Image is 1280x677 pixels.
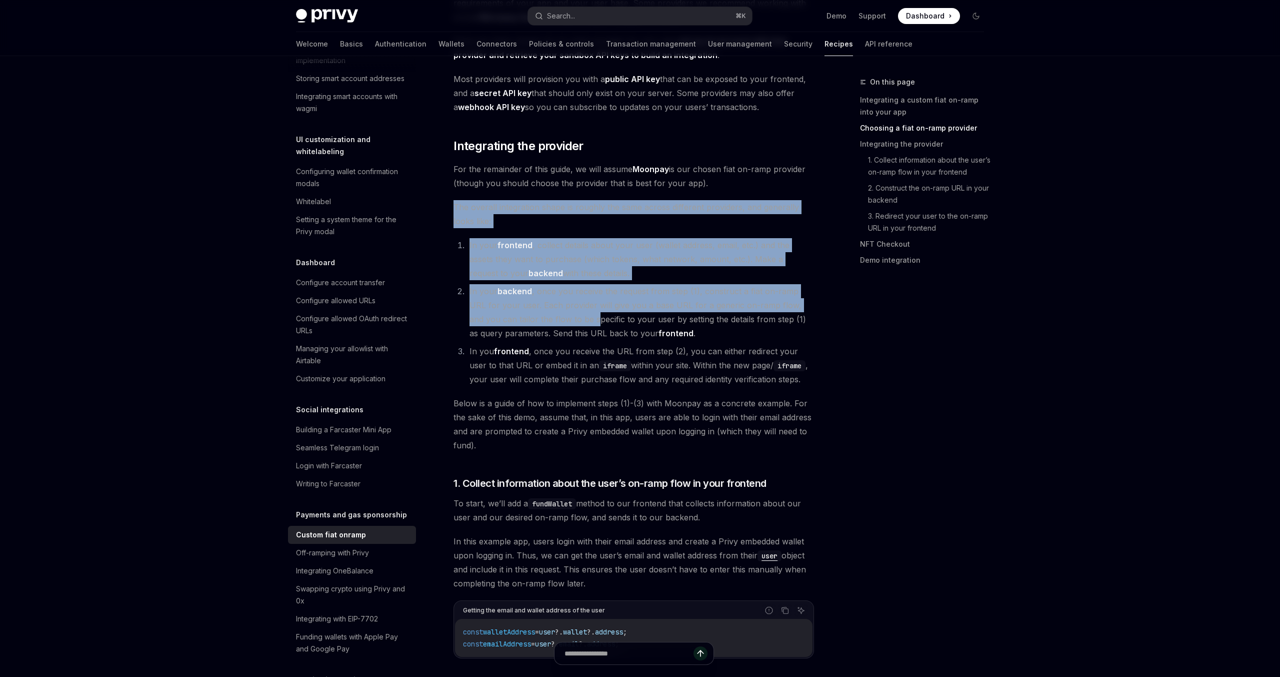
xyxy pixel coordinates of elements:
[288,292,416,310] a: Configure allowed URLs
[906,11,944,21] span: Dashboard
[898,8,960,24] a: Dashboard
[296,373,385,385] div: Customize your application
[968,8,984,24] button: Toggle dark mode
[296,313,410,337] div: Configure allowed OAuth redirect URLs
[757,550,781,560] a: user
[296,442,379,454] div: Seamless Telegram login
[296,257,335,269] h5: Dashboard
[296,478,360,490] div: Writing to Farcaster
[296,166,410,190] div: Configuring wallet confirmation modals
[858,11,886,21] a: Support
[288,310,416,340] a: Configure allowed OAuth redirect URLs
[868,180,992,208] a: 2. Construct the on-ramp URL in your backend
[453,396,814,452] span: Below is a guide of how to implement steps (1)-(3) with Moonpay as a concrete example. For the sa...
[453,200,814,228] span: The overall integration shape is roughly the same across different providers, and generally looks...
[453,534,814,590] span: In this example app, users login with their email address and create a Privy embedded wallet upon...
[288,628,416,658] a: Funding wallets with Apple Pay and Google Pay
[826,11,846,21] a: Demo
[605,74,660,84] strong: public API key
[547,10,575,22] div: Search...
[528,7,752,25] button: Search...⌘K
[288,475,416,493] a: Writing to Farcaster
[587,639,615,648] span: address
[296,631,410,655] div: Funding wallets with Apple Pay and Google Pay
[693,646,707,660] button: Send message
[288,610,416,628] a: Integrating with EIP-7702
[599,360,631,371] code: iframe
[288,439,416,457] a: Seamless Telegram login
[288,370,416,388] a: Customize your application
[288,562,416,580] a: Integrating OneBalance
[340,32,363,56] a: Basics
[757,550,781,561] code: user
[288,193,416,211] a: Whitelabel
[868,152,992,180] a: 1. Collect information about the user’s on-ramp flow in your frontend
[497,286,532,296] strong: backend
[551,639,559,648] span: ?.
[296,9,358,23] img: dark logo
[296,32,328,56] a: Welcome
[531,639,535,648] span: =
[296,547,369,559] div: Off-ramping with Privy
[296,277,385,289] div: Configure account transfer
[528,498,576,509] code: fundWallet
[296,613,378,625] div: Integrating with EIP-7702
[860,252,992,268] a: Demo integration
[453,72,814,114] span: Most providers will provision you with a that can be exposed to your frontend, and a that should ...
[463,604,605,617] div: Getting the email and wallet address of the user
[288,274,416,292] a: Configure account transfer
[453,476,766,490] span: 1. Collect information about the user’s on-ramp flow in your frontend
[559,639,579,648] span: email
[773,360,805,371] code: iframe
[296,73,404,85] div: Storing smart account addresses
[476,32,517,56] a: Connectors
[288,421,416,439] a: Building a Farcaster Mini App
[860,136,992,152] a: Integrating the provider
[296,460,362,472] div: Login with Farcaster
[483,639,531,648] span: emailAddress
[824,32,853,56] a: Recipes
[288,526,416,544] a: Custom fiat onramp
[296,295,375,307] div: Configure allowed URLs
[528,268,563,278] strong: backend
[587,627,595,636] span: ?.
[615,639,619,648] span: ;
[296,529,366,541] div: Custom fiat onramp
[296,583,410,607] div: Swapping crypto using Privy and 0x
[483,627,535,636] span: walletAddress
[463,639,483,648] span: const
[288,340,416,370] a: Managing your allowlist with Airtable
[438,32,464,56] a: Wallets
[658,328,693,338] strong: frontend
[868,208,992,236] a: 3. Redirect your user to the on-ramp URL in your frontend
[865,32,912,56] a: API reference
[595,627,623,636] span: address
[375,32,426,56] a: Authentication
[288,70,416,88] a: Storing smart account addresses
[288,544,416,562] a: Off-ramping with Privy
[296,565,373,577] div: Integrating OneBalance
[539,627,555,636] span: user
[778,604,791,617] button: Copy the contents from the code block
[474,88,531,98] strong: secret API key
[296,343,410,367] div: Managing your allowlist with Airtable
[453,496,814,524] span: To start, we’ll add a method to our frontend that collects information about our user and our des...
[579,639,587,648] span: ?.
[563,627,587,636] span: wallet
[860,120,992,136] a: Choosing a fiat on-ramp provider
[606,32,696,56] a: Transaction management
[535,627,539,636] span: =
[623,627,627,636] span: ;
[632,164,669,174] strong: Moonpay
[296,214,410,238] div: Setting a system theme for the Privy modal
[784,32,812,56] a: Security
[870,76,915,88] span: On this page
[296,509,407,521] h5: Payments and gas sponsorship
[453,138,583,154] span: Integrating the provider
[735,12,746,20] span: ⌘ K
[497,240,532,250] strong: frontend
[288,457,416,475] a: Login with Farcaster
[296,91,410,115] div: Integrating smart accounts with wagmi
[794,604,807,617] button: Ask AI
[288,580,416,610] a: Swapping crypto using Privy and 0x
